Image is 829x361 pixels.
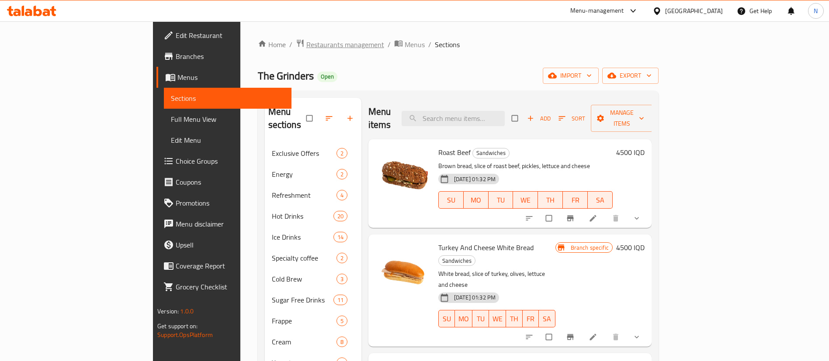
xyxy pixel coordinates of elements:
[523,310,539,327] button: FR
[405,39,425,50] span: Menus
[258,66,314,86] span: The Grinders
[627,209,648,228] button: show more
[157,320,198,332] span: Get support on:
[272,232,333,242] span: Ice Drinks
[558,113,585,124] span: Sort
[156,255,291,276] a: Coverage Report
[337,254,347,262] span: 2
[156,67,291,88] a: Menus
[464,191,489,209] button: MO
[164,109,291,130] a: Full Menu View
[337,191,347,199] span: 4
[616,241,645,254] h6: 4500 IQD
[467,194,485,206] span: MO
[296,39,384,50] a: Restaurants management
[458,313,469,325] span: MO
[164,130,291,151] a: Edit Menu
[472,148,510,158] div: Sandwiches
[265,185,361,206] div: Refreshment4
[176,219,284,229] span: Menu disclaimer
[265,206,361,227] div: Hot Drinks20
[176,198,284,208] span: Promotions
[333,232,347,242] div: items
[272,169,336,179] div: Energy
[176,156,284,166] span: Choice Groups
[272,295,333,305] span: Sugar Free Drinks
[563,191,588,209] button: FR
[567,244,612,252] span: Branch specific
[472,310,489,327] button: TU
[375,241,431,297] img: Turkey And Cheese White Bread
[265,310,361,331] div: Frappe5
[272,253,336,263] span: Specialty coffee
[489,310,506,327] button: WE
[561,209,582,228] button: Branch-specific-item
[589,333,599,341] a: Edit menu item
[591,105,653,132] button: Manage items
[606,327,627,347] button: delete
[438,268,555,290] p: White bread, slice of turkey, olives, lettuce and cheese
[616,146,645,158] h6: 4500 IQD
[176,282,284,292] span: Grocery Checklist
[157,329,213,340] a: Support.OpsPlatform
[517,194,534,206] span: WE
[438,241,534,254] span: Turkey And Cheese White Bread
[171,93,284,103] span: Sections
[627,327,648,347] button: show more
[525,112,553,125] button: Add
[665,6,723,16] div: [GEOGRAPHIC_DATA]
[319,109,340,128] span: Sort sections
[542,313,552,325] span: SA
[334,212,347,220] span: 20
[388,39,391,50] li: /
[588,191,613,209] button: SA
[589,214,599,223] a: Edit menu item
[265,248,361,268] div: Specialty coffee2
[513,191,538,209] button: WE
[402,111,505,126] input: search
[272,316,336,326] span: Frappe
[451,293,499,302] span: [DATE] 01:32 PM
[428,39,431,50] li: /
[375,146,431,202] img: Roast Beef
[435,39,460,50] span: Sections
[272,211,333,221] div: Hot Drinks
[439,256,475,266] span: Sandwiches
[340,109,361,128] button: Add section
[553,112,591,125] span: Sort items
[438,310,455,327] button: SU
[272,337,336,347] div: Cream
[527,113,551,124] span: Add
[177,72,284,83] span: Menus
[543,68,599,84] button: import
[492,194,510,206] span: TU
[156,151,291,172] a: Choice Groups
[438,146,471,159] span: Roast Beef
[473,148,509,158] span: Sandwiches
[336,337,347,347] div: items
[317,73,337,80] span: Open
[556,112,587,125] button: Sort
[489,191,513,209] button: TU
[176,51,284,62] span: Branches
[176,30,284,41] span: Edit Restaurant
[272,274,336,284] span: Cold Brew
[272,148,336,158] div: Exclusive Offers
[265,268,361,289] div: Cold Brew3
[265,331,361,352] div: Cream8
[510,313,519,325] span: TH
[156,234,291,255] a: Upsell
[632,214,641,223] svg: Show Choices
[176,177,284,187] span: Coupons
[438,255,475,266] div: Sandwiches
[526,313,536,325] span: FR
[566,194,584,206] span: FR
[602,68,659,84] button: export
[157,306,179,317] span: Version:
[438,161,613,172] p: Brown bread, slice of roast beef, pickles, lettuce and cheese
[336,169,347,179] div: items
[337,317,347,325] span: 5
